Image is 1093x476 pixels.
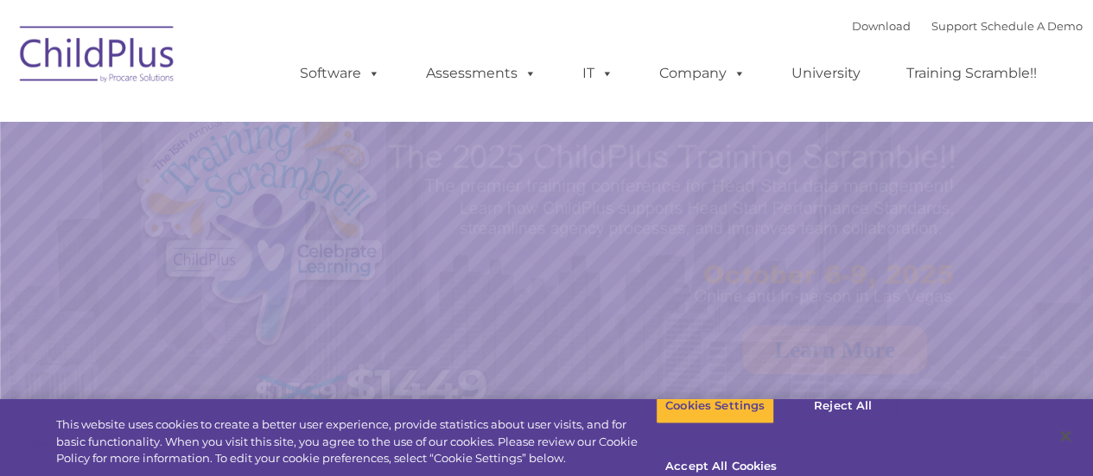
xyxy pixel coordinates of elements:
[656,388,774,424] button: Cookies Settings
[931,19,977,33] a: Support
[283,56,397,91] a: Software
[774,56,878,91] a: University
[1046,417,1084,455] button: Close
[56,416,656,467] div: This website uses cookies to create a better user experience, provide statistics about user visit...
[789,388,897,424] button: Reject All
[852,19,911,33] a: Download
[889,56,1054,91] a: Training Scramble!!
[11,14,184,100] img: ChildPlus by Procare Solutions
[565,56,631,91] a: IT
[409,56,554,91] a: Assessments
[742,326,927,374] a: Learn More
[642,56,763,91] a: Company
[852,19,1083,33] font: |
[981,19,1083,33] a: Schedule A Demo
